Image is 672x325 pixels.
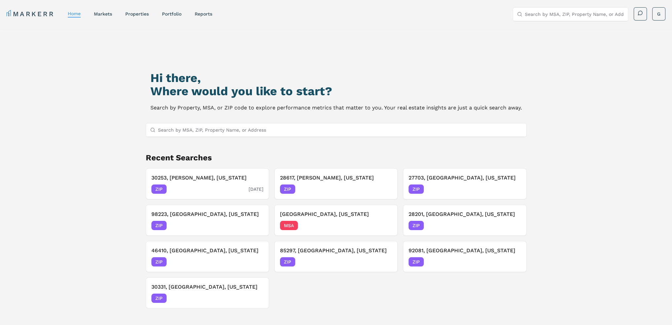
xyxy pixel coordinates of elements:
[150,71,522,85] h1: Hi there,
[506,186,521,192] span: [DATE]
[125,11,149,17] a: properties
[280,174,392,182] h3: 28617, [PERSON_NAME], [US_STATE]
[146,205,269,236] button: 98223, [GEOGRAPHIC_DATA], [US_STATE]ZIP[DATE]
[249,222,263,229] span: [DATE]
[146,168,269,199] button: 30253, [PERSON_NAME], [US_STATE]ZIP[DATE]
[151,174,263,182] h3: 30253, [PERSON_NAME], [US_STATE]
[506,259,521,265] span: [DATE]
[151,257,167,266] span: ZIP
[94,11,112,17] a: markets
[151,184,167,194] span: ZIP
[409,257,424,266] span: ZIP
[403,241,526,272] button: 92081, [GEOGRAPHIC_DATA], [US_STATE]ZIP[DATE]
[274,205,398,236] button: [GEOGRAPHIC_DATA], [US_STATE]MSA[DATE]
[68,11,81,16] a: home
[409,184,424,194] span: ZIP
[195,11,212,17] a: reports
[280,257,295,266] span: ZIP
[274,168,398,199] button: 28617, [PERSON_NAME], [US_STATE]ZIP[DATE]
[146,241,269,272] button: 46410, [GEOGRAPHIC_DATA], [US_STATE]ZIP[DATE]
[409,174,521,182] h3: 27703, [GEOGRAPHIC_DATA], [US_STATE]
[506,222,521,229] span: [DATE]
[280,210,392,218] h3: [GEOGRAPHIC_DATA], [US_STATE]
[162,11,181,17] a: Portfolio
[249,186,263,192] span: [DATE]
[151,283,263,291] h3: 30331, [GEOGRAPHIC_DATA], [US_STATE]
[377,186,392,192] span: [DATE]
[377,222,392,229] span: [DATE]
[151,247,263,255] h3: 46410, [GEOGRAPHIC_DATA], [US_STATE]
[249,295,263,302] span: [DATE]
[409,247,521,255] h3: 92081, [GEOGRAPHIC_DATA], [US_STATE]
[409,221,424,230] span: ZIP
[158,123,522,137] input: Search by MSA, ZIP, Property Name, or Address
[403,205,526,236] button: 28201, [GEOGRAPHIC_DATA], [US_STATE]ZIP[DATE]
[150,103,522,112] p: Search by Property, MSA, or ZIP code to explore performance metrics that matter to you. Your real...
[377,259,392,265] span: [DATE]
[403,168,526,199] button: 27703, [GEOGRAPHIC_DATA], [US_STATE]ZIP[DATE]
[280,221,298,230] span: MSA
[525,8,624,21] input: Search by MSA, ZIP, Property Name, or Address
[150,85,522,98] h2: Where would you like to start?
[151,210,263,218] h3: 98223, [GEOGRAPHIC_DATA], [US_STATE]
[146,152,527,163] h2: Recent Searches
[249,259,263,265] span: [DATE]
[146,277,269,308] button: 30331, [GEOGRAPHIC_DATA], [US_STATE]ZIP[DATE]
[409,210,521,218] h3: 28201, [GEOGRAPHIC_DATA], [US_STATE]
[7,9,55,19] a: MARKERR
[151,221,167,230] span: ZIP
[280,247,392,255] h3: 85297, [GEOGRAPHIC_DATA], [US_STATE]
[151,294,167,303] span: ZIP
[280,184,295,194] span: ZIP
[657,11,660,17] span: G
[274,241,398,272] button: 85297, [GEOGRAPHIC_DATA], [US_STATE]ZIP[DATE]
[652,7,665,20] button: G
